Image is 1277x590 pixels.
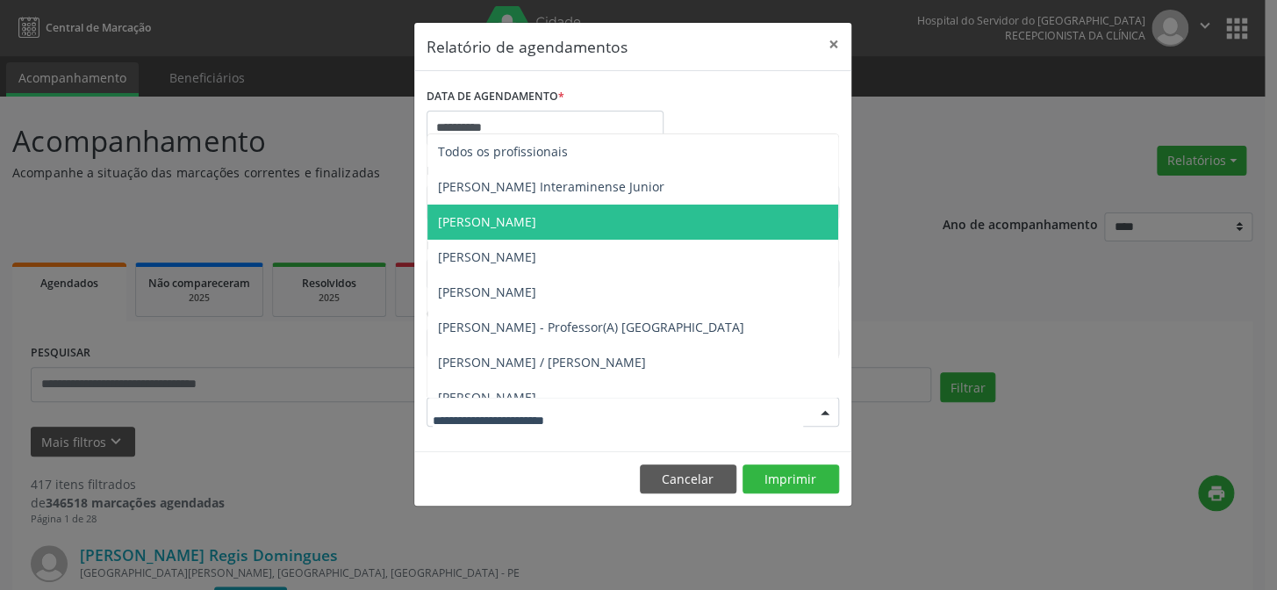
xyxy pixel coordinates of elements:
span: [PERSON_NAME] [438,248,536,265]
span: [PERSON_NAME] [438,213,536,230]
button: Imprimir [743,464,839,494]
button: Cancelar [640,464,736,494]
button: Close [816,23,851,66]
span: [PERSON_NAME] - Professor(A) [GEOGRAPHIC_DATA] [438,319,744,335]
span: [PERSON_NAME] / [PERSON_NAME] [438,354,646,371]
span: [PERSON_NAME] [438,389,536,406]
h5: Relatório de agendamentos [427,35,628,58]
label: DATA DE AGENDAMENTO [427,83,564,111]
span: [PERSON_NAME] [438,284,536,300]
span: [PERSON_NAME] Interaminense Junior [438,178,664,195]
span: Todos os profissionais [438,143,568,160]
